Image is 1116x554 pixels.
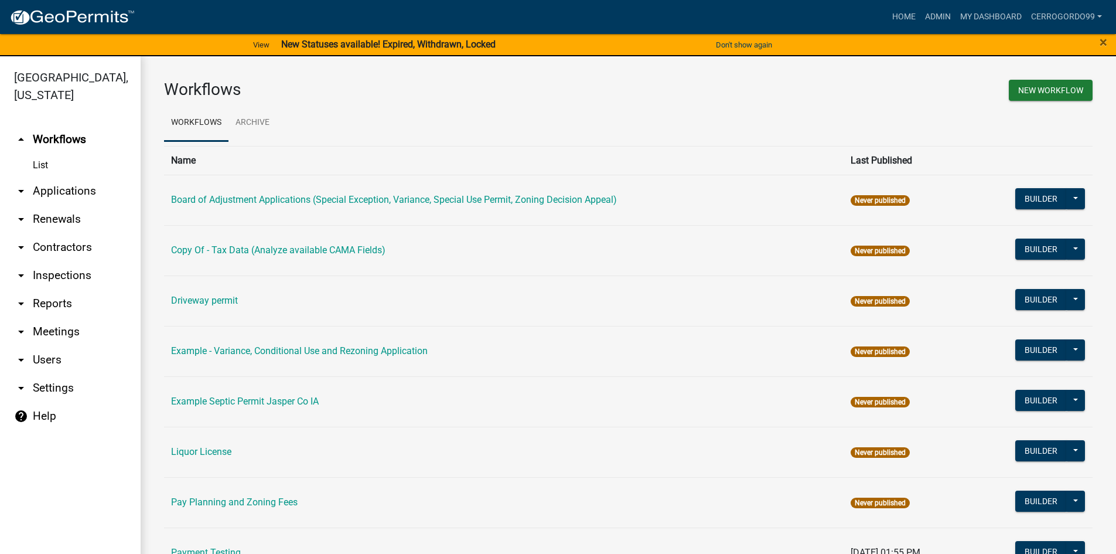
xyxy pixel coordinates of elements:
a: Pay Planning and Zoning Fees [171,497,298,508]
a: View [248,35,274,55]
button: Don't show again [711,35,777,55]
span: Never published [851,296,910,307]
i: arrow_drop_down [14,212,28,226]
th: Name [164,146,844,175]
i: arrow_drop_down [14,381,28,395]
a: Home [888,6,920,28]
a: Example - Variance, Conditional Use and Rezoning Application [171,345,428,356]
a: My Dashboard [955,6,1026,28]
a: Cerrogordo99 [1026,6,1107,28]
span: × [1100,34,1107,50]
i: arrow_drop_down [14,297,28,311]
button: Builder [1015,440,1067,461]
i: help [14,409,28,423]
a: Liquor License [171,446,231,457]
i: arrow_drop_down [14,184,28,198]
h3: Workflows [164,80,620,100]
a: Workflows [164,104,228,142]
span: Never published [851,498,910,508]
button: Builder [1015,188,1067,209]
button: Builder [1015,239,1067,260]
span: Never published [851,195,910,206]
i: arrow_drop_down [14,268,28,283]
span: Never published [851,346,910,357]
i: arrow_drop_down [14,353,28,367]
button: New Workflow [1009,80,1093,101]
a: Board of Adjustment Applications (Special Exception, Variance, Special Use Permit, Zoning Decisio... [171,194,617,205]
a: Copy Of - Tax Data (Analyze available CAMA Fields) [171,244,385,256]
button: Builder [1015,491,1067,512]
a: Driveway permit [171,295,238,306]
i: arrow_drop_down [14,325,28,339]
span: Never published [851,246,910,256]
button: Builder [1015,390,1067,411]
th: Last Published [844,146,967,175]
a: Example Septic Permit Jasper Co IA [171,396,319,407]
button: Close [1100,35,1107,49]
a: Archive [228,104,277,142]
button: Builder [1015,339,1067,361]
span: Never published [851,397,910,407]
strong: New Statuses available! Expired, Withdrawn, Locked [281,39,496,50]
button: Builder [1015,289,1067,310]
i: arrow_drop_up [14,132,28,147]
i: arrow_drop_down [14,240,28,254]
a: Admin [920,6,955,28]
span: Never published [851,447,910,458]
